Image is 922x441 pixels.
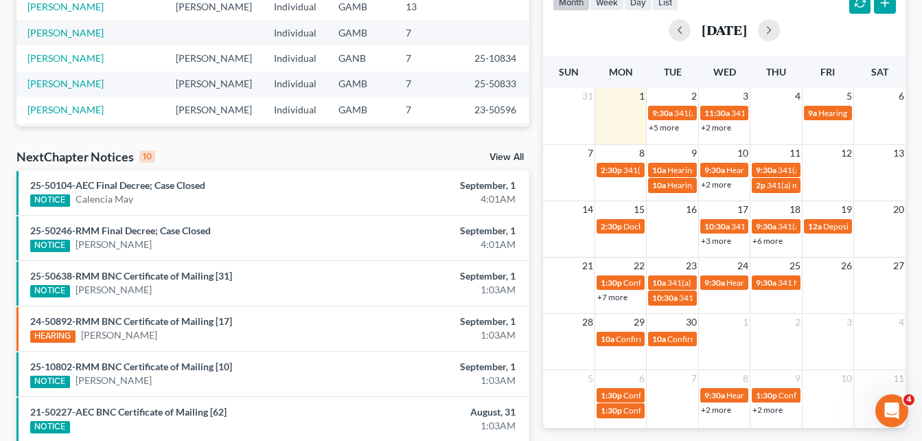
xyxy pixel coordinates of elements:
[327,20,395,45] td: GAMB
[704,278,725,288] span: 9:30a
[664,66,682,78] span: Tue
[30,315,232,327] a: 24-50892-RMM BNC Certificate of Mailing [17]
[649,122,679,133] a: +5 more
[30,285,70,297] div: NOTICE
[586,145,595,161] span: 7
[736,145,750,161] span: 10
[263,45,327,71] td: Individual
[27,104,104,115] a: [PERSON_NAME]
[701,122,731,133] a: +2 more
[788,145,802,161] span: 11
[327,71,395,97] td: GAMB
[601,334,614,344] span: 10a
[713,66,736,78] span: Wed
[903,394,914,405] span: 4
[892,145,906,161] span: 13
[897,314,906,330] span: 4
[632,201,646,218] span: 15
[704,165,725,175] span: 9:30a
[731,108,864,118] span: 341(a) meeting for [PERSON_NAME]
[165,97,263,122] td: [PERSON_NAME]
[892,258,906,274] span: 27
[489,152,524,162] a: View All
[30,421,70,433] div: NOTICE
[609,66,633,78] span: Mon
[840,201,853,218] span: 19
[794,88,802,104] span: 4
[76,374,152,387] a: [PERSON_NAME]
[704,221,730,231] span: 10:30a
[741,88,750,104] span: 3
[690,88,698,104] span: 2
[808,108,817,118] span: 9a
[652,293,678,303] span: 10:30a
[736,201,750,218] span: 17
[701,405,731,415] a: +2 more
[30,240,70,252] div: NOTICE
[808,221,822,231] span: 12a
[363,419,516,433] div: 1:03AM
[597,292,627,302] a: +7 more
[76,192,133,206] a: Calencia May
[263,71,327,97] td: Individual
[684,201,698,218] span: 16
[263,97,327,122] td: Individual
[327,97,395,122] td: GAMB
[263,20,327,45] td: Individual
[794,314,802,330] span: 2
[16,148,155,165] div: NextChapter Notices
[667,180,774,190] span: Hearing for [PERSON_NAME]
[788,258,802,274] span: 25
[30,270,232,282] a: 25-50638-RMM BNC Certificate of Mailing [31]
[726,278,833,288] span: Hearing for [PERSON_NAME]
[756,180,765,190] span: 2p
[679,293,811,303] span: 341(a) meeting for [PERSON_NAME]
[463,71,529,97] td: 25-50833
[27,52,104,64] a: [PERSON_NAME]
[30,330,76,343] div: HEARING
[840,370,853,387] span: 10
[395,20,463,45] td: 7
[395,123,463,148] td: 7
[840,145,853,161] span: 12
[363,238,516,251] div: 4:01AM
[586,370,595,387] span: 5
[778,221,910,231] span: 341(a) meeting for [PERSON_NAME]
[581,201,595,218] span: 14
[623,278,779,288] span: Confirmation hearing for [PERSON_NAME]
[752,405,783,415] a: +2 more
[778,165,910,175] span: 341(a) meeting for [PERSON_NAME]
[726,165,817,175] span: Hearing for Calencia May
[363,360,516,374] div: September, 1
[27,78,104,89] a: [PERSON_NAME]
[581,258,595,274] span: 21
[674,108,807,118] span: 341(a) meeting for [PERSON_NAME]
[875,394,908,427] iframe: Intercom live chat
[30,179,205,191] a: 25-50104-AEC Final Decree; Case Closed
[704,108,730,118] span: 11:30a
[638,370,646,387] span: 6
[778,278,901,288] span: 341 Meeting for [PERSON_NAME]
[652,180,666,190] span: 10a
[601,390,622,400] span: 1:30p
[363,179,516,192] div: September, 1
[840,258,853,274] span: 26
[463,123,529,148] td: 25-50638
[363,269,516,283] div: September, 1
[30,225,211,236] a: 25-50246-RMM Final Decree; Case Closed
[363,315,516,328] div: September, 1
[704,390,725,400] span: 9:30a
[463,45,529,71] td: 25-10834
[667,165,774,175] span: Hearing for [PERSON_NAME]
[690,370,698,387] span: 7
[845,314,853,330] span: 3
[794,370,802,387] span: 9
[756,165,776,175] span: 9:30a
[892,201,906,218] span: 20
[752,236,783,246] a: +6 more
[726,390,899,400] span: Hearing for [PERSON_NAME] [PERSON_NAME]
[76,283,152,297] a: [PERSON_NAME]
[395,71,463,97] td: 7
[395,45,463,71] td: 7
[363,328,516,342] div: 1:03AM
